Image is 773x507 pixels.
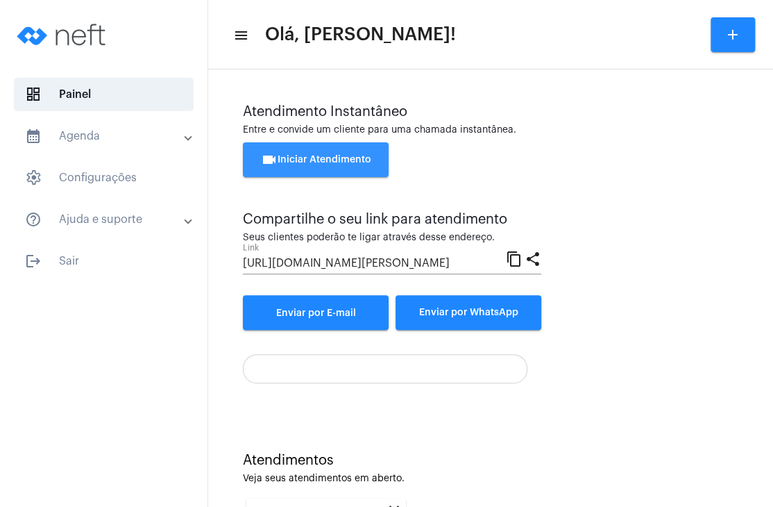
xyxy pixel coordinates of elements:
div: Seus clientes poderão te ligar através desse endereço. [243,233,541,243]
mat-icon: content_copy [506,250,523,267]
mat-icon: share [525,250,541,267]
mat-panel-title: Ajuda e suporte [25,211,185,228]
div: Entre e convide um cliente para uma chamada instantânea. [243,125,738,135]
button: Enviar por WhatsApp [396,295,541,330]
div: Atendimentos [243,453,738,468]
span: Configurações [14,161,194,194]
mat-icon: add [724,26,741,43]
span: sidenav icon [25,86,42,103]
span: Enviar por WhatsApp [419,308,518,317]
button: Iniciar Atendimento [243,142,389,177]
mat-expansion-panel-header: sidenav iconAjuda e suporte [8,203,207,236]
span: Enviar por E-mail [276,308,356,318]
span: Painel [14,78,194,111]
div: Compartilhe o seu link para atendimento [243,212,541,227]
img: logo-neft-novo-2.png [11,7,115,63]
span: sidenav icon [25,169,42,186]
div: Atendimento Instantâneo [243,104,738,119]
span: Iniciar Atendimento [261,155,371,165]
span: Sair [14,244,194,278]
a: Enviar por E-mail [243,295,389,330]
mat-icon: sidenav icon [233,27,247,44]
mat-expansion-panel-header: sidenav iconAgenda [8,119,207,153]
mat-icon: sidenav icon [25,211,42,228]
mat-icon: sidenav icon [25,253,42,269]
mat-icon: sidenav icon [25,128,42,144]
mat-icon: videocam [261,151,278,168]
div: Veja seus atendimentos em aberto. [243,474,738,484]
mat-panel-title: Agenda [25,128,185,144]
span: Olá, [PERSON_NAME]! [265,24,456,46]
